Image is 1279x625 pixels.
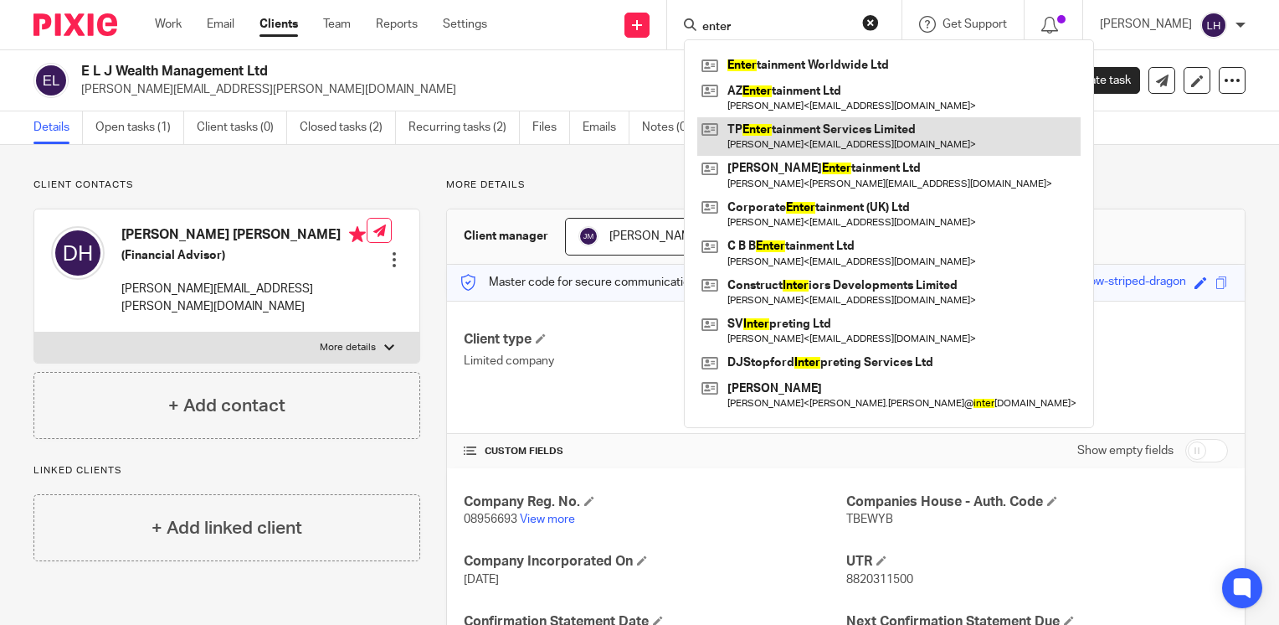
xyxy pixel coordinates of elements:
h4: + Add contact [168,393,285,419]
a: Open tasks (1) [95,111,184,144]
span: TBEWYB [846,514,893,525]
span: [DATE] [464,574,499,586]
p: More details [320,341,376,354]
a: Work [155,16,182,33]
div: governing-yellow-striped-dragon [1014,273,1186,292]
h4: Company Incorporated On [464,553,845,571]
h5: (Financial Advisor) [121,247,367,264]
p: Client contacts [33,178,420,192]
p: Limited company [464,353,845,369]
h4: + Add linked client [152,515,302,541]
a: Clients [259,16,298,33]
p: Linked clients [33,464,420,478]
h3: Client manager [464,228,548,245]
a: Emails [583,111,629,144]
a: Files [532,111,570,144]
h4: UTR [846,553,1228,571]
i: Primary [349,226,366,243]
a: Email [207,16,234,33]
a: Closed tasks (2) [300,111,396,144]
h4: Client type [464,331,845,349]
a: View more [520,514,575,525]
input: Search [701,20,851,35]
p: Master code for secure communications and files [460,274,748,291]
h4: [PERSON_NAME] [PERSON_NAME] [121,226,367,247]
p: [PERSON_NAME][EMAIL_ADDRESS][PERSON_NAME][DOMAIN_NAME] [121,281,367,315]
span: 8820311500 [846,574,913,586]
a: Team [323,16,351,33]
img: svg%3E [33,63,69,98]
h4: CUSTOM FIELDS [464,445,845,458]
a: Client tasks (0) [197,111,287,144]
h4: Companies House - Auth. Code [846,493,1228,511]
span: [PERSON_NAME] [609,230,701,242]
img: svg%3E [51,226,105,280]
p: [PERSON_NAME][EMAIL_ADDRESS][PERSON_NAME][DOMAIN_NAME] [81,81,1018,98]
span: Get Support [943,18,1007,30]
h2: E L J Wealth Management Ltd [81,63,830,80]
img: Pixie [33,13,117,36]
p: More details [446,178,1246,192]
a: Recurring tasks (2) [408,111,520,144]
img: svg%3E [1200,12,1227,39]
p: [PERSON_NAME] [1100,16,1192,33]
a: Settings [443,16,487,33]
span: 08956693 [464,514,517,525]
img: svg%3E [578,226,598,246]
a: Details [33,111,83,144]
label: Show empty fields [1077,442,1174,459]
h4: Company Reg. No. [464,493,845,511]
a: Notes (0) [642,111,703,144]
button: Clear [862,14,879,31]
a: Reports [376,16,418,33]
